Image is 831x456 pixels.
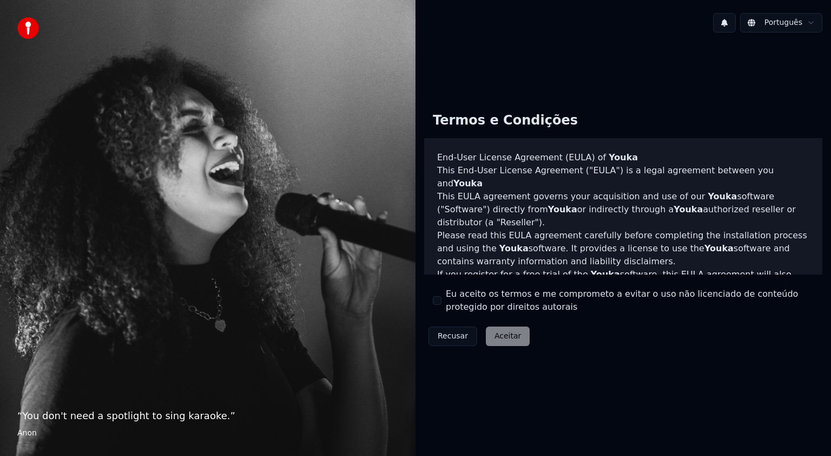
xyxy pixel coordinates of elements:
[453,178,483,188] span: Youka
[437,164,809,190] p: This End-User License Agreement ("EULA") is a legal agreement between you and
[708,191,737,201] span: Youka
[704,243,734,253] span: Youka
[17,408,398,424] p: “ You don't need a spotlight to sing karaoke. ”
[674,204,703,214] span: Youka
[437,268,809,320] p: If you register for a free trial of the software, this EULA agreement will also govern that trial...
[499,243,529,253] span: Youka
[548,204,577,214] span: Youka
[609,152,638,162] span: Youka
[424,103,586,138] div: Termos e Condições
[437,229,809,268] p: Please read this EULA agreement carefully before completing the installation process and using th...
[428,327,477,346] button: Recusar
[17,428,398,439] footer: Anon
[17,17,39,39] img: youka
[437,190,809,229] p: This EULA agreement governs your acquisition and use of our software ("Software") directly from o...
[437,151,809,164] h3: End-User License Agreement (EULA) of
[591,269,620,279] span: Youka
[446,288,814,314] label: Eu aceito os termos e me comprometo a evitar o uso não licenciado de conteúdo protegido por direi...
